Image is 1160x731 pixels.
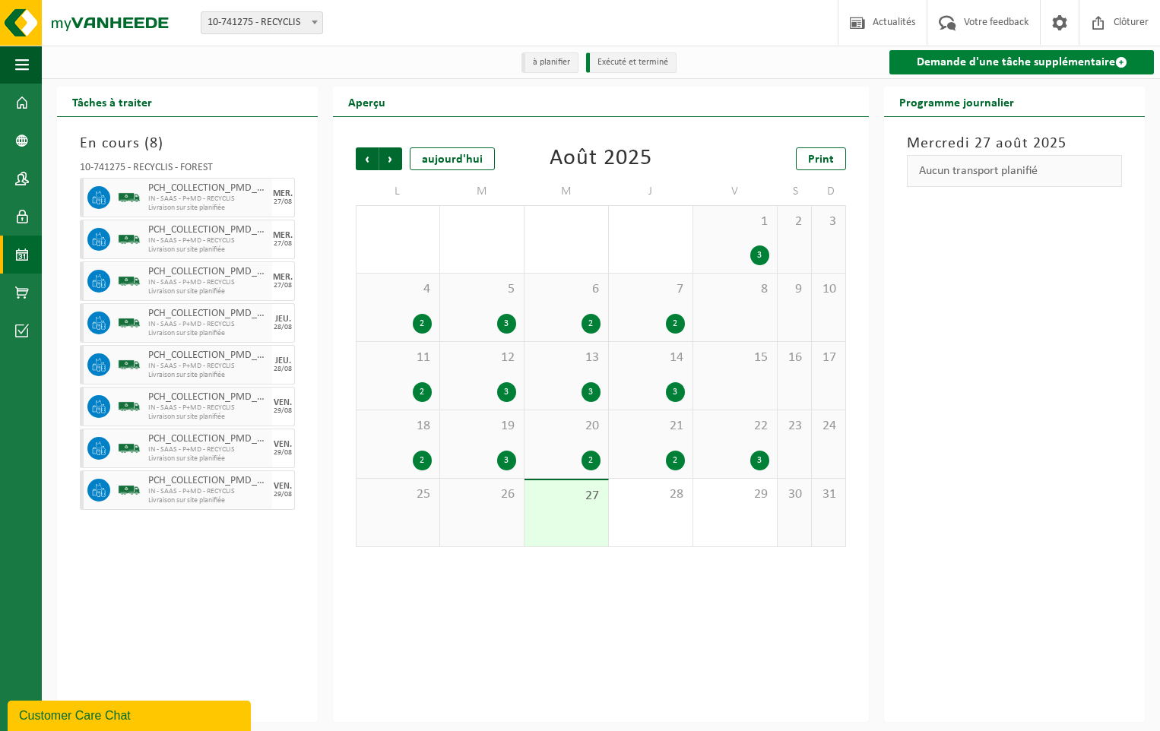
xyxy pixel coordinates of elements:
div: 2 [413,451,432,470]
span: 18 [364,418,432,435]
td: J [609,178,693,205]
span: IN - SAAS - P+MD - RECYCLIS [148,195,268,204]
div: MER. [273,231,293,240]
div: 29/08 [274,449,292,457]
span: 10 [819,281,838,298]
span: 8 [150,136,158,151]
td: M [525,178,609,205]
div: 2 [666,451,685,470]
div: VEN. [274,398,292,407]
span: Print [808,153,834,166]
div: 3 [582,382,601,402]
span: IN - SAAS - P+MD - RECYCLIS [148,487,268,496]
span: 12 [448,350,516,366]
span: 9 [785,281,803,298]
span: 13 [532,350,601,366]
img: BL-SO-LV [118,353,141,376]
div: 27/08 [274,198,292,206]
div: VEN. [274,482,292,491]
h3: En cours ( ) [80,132,295,155]
div: Aucun transport planifié [907,155,1122,187]
span: Livraison sur site planifiée [148,329,268,338]
span: 19 [448,418,516,435]
span: Livraison sur site planifiée [148,413,268,422]
span: 6 [532,281,601,298]
div: Août 2025 [550,147,652,170]
span: 14 [616,350,685,366]
span: PCH_COLLECTION_PMD_LOOSE [148,266,268,278]
h2: Programme journalier [884,87,1029,116]
span: 7 [616,281,685,298]
span: IN - SAAS - P+MD - RECYCLIS [148,278,268,287]
span: 29 [701,486,769,503]
span: 27 [532,488,601,505]
div: 2 [413,314,432,334]
span: 23 [785,418,803,435]
span: 5 [448,281,516,298]
span: PCH_COLLECTION_PMD_LOOSE [148,475,268,487]
span: 1 [701,214,769,230]
span: 10-741275 - RECYCLIS [201,12,322,33]
span: 17 [819,350,838,366]
span: IN - SAAS - P+MD - RECYCLIS [148,362,268,371]
div: 2 [666,314,685,334]
h2: Tâches à traiter [57,87,167,116]
li: à planifier [521,52,578,73]
span: 3 [819,214,838,230]
a: Demande d'une tâche supplémentaire [889,50,1154,74]
span: PCH_COLLECTION_PMD_LOOSE [148,391,268,403]
span: Livraison sur site planifiée [148,371,268,380]
span: 24 [819,418,838,435]
iframe: chat widget [8,698,254,731]
div: MER. [273,189,293,198]
span: Précédent [356,147,379,170]
div: 2 [582,314,601,334]
span: Livraison sur site planifiée [148,454,268,464]
td: L [356,178,440,205]
h3: Mercredi 27 août 2025 [907,132,1122,155]
span: 16 [785,350,803,366]
span: 8 [701,281,769,298]
div: 28/08 [274,365,292,373]
span: PCH_COLLECTION_PMD_LOOSE [148,308,268,320]
span: 4 [364,281,432,298]
span: IN - SAAS - P+MD - RECYCLIS [148,320,268,329]
img: BL-SO-LV [118,479,141,502]
span: 31 [819,486,838,503]
div: 28/08 [274,324,292,331]
div: 3 [497,382,516,402]
div: 3 [666,382,685,402]
img: BL-SO-LV [118,395,141,418]
div: 3 [750,245,769,265]
span: 10-741275 - RECYCLIS [201,11,323,34]
span: PCH_COLLECTION_PMD_LOOSE [148,433,268,445]
div: JEU. [275,356,291,365]
h2: Aperçu [333,87,401,116]
span: 26 [448,486,516,503]
div: 3 [497,314,516,334]
div: 3 [750,451,769,470]
span: Livraison sur site planifiée [148,245,268,255]
img: BL-SO-LV [118,312,141,334]
img: BL-SO-LV [118,186,141,209]
span: 28 [616,486,685,503]
span: Livraison sur site planifiée [148,204,268,213]
span: PCH_COLLECTION_PMD_LOOSE [148,224,268,236]
div: 29/08 [274,407,292,415]
img: BL-SO-LV [118,437,141,460]
span: Livraison sur site planifiée [148,287,268,296]
span: 2 [785,214,803,230]
div: 3 [497,451,516,470]
span: IN - SAAS - P+MD - RECYCLIS [148,403,268,413]
img: BL-SO-LV [118,270,141,293]
td: V [693,178,778,205]
div: 2 [582,451,601,470]
span: IN - SAAS - P+MD - RECYCLIS [148,445,268,454]
td: M [440,178,525,205]
div: 27/08 [274,282,292,290]
span: 25 [364,486,432,503]
td: S [778,178,812,205]
img: BL-SO-LV [118,228,141,251]
div: VEN. [274,440,292,449]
